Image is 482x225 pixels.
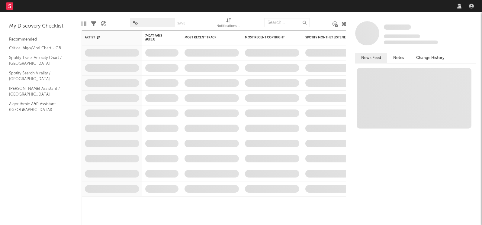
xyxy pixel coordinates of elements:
div: Notifications (Artist) [217,15,241,33]
div: A&R Pipeline [101,15,106,33]
div: Spotify Monthly Listeners [305,36,351,39]
button: News Feed [355,53,387,63]
a: Spotify Track Velocity Chart / [GEOGRAPHIC_DATA] [9,54,66,67]
button: Notes [387,53,410,63]
span: 7-Day Fans Added [145,34,169,41]
div: Most Recent Copyright [245,36,290,39]
a: Spotify Search Virality / [GEOGRAPHIC_DATA] [9,70,66,82]
span: Tracking Since: [DATE] [384,34,420,38]
span: 0 fans last week [384,41,438,44]
div: Filters [91,15,96,33]
div: Edit Columns [82,15,86,33]
a: [PERSON_NAME] Assistant / [GEOGRAPHIC_DATA] [9,85,66,98]
button: Save [177,22,185,25]
button: Change History [410,53,451,63]
a: Algorithmic A&R Assistant ([GEOGRAPHIC_DATA]) [9,101,66,113]
div: Notifications (Artist) [217,23,241,30]
div: Most Recent Track [185,36,230,39]
div: Recommended [9,36,72,43]
div: My Discovery Checklist [9,23,72,30]
input: Search... [264,18,310,27]
a: Some Artist [384,24,411,30]
a: Critical Algo/Viral Chart - GB [9,45,66,51]
div: Artist [85,36,130,39]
